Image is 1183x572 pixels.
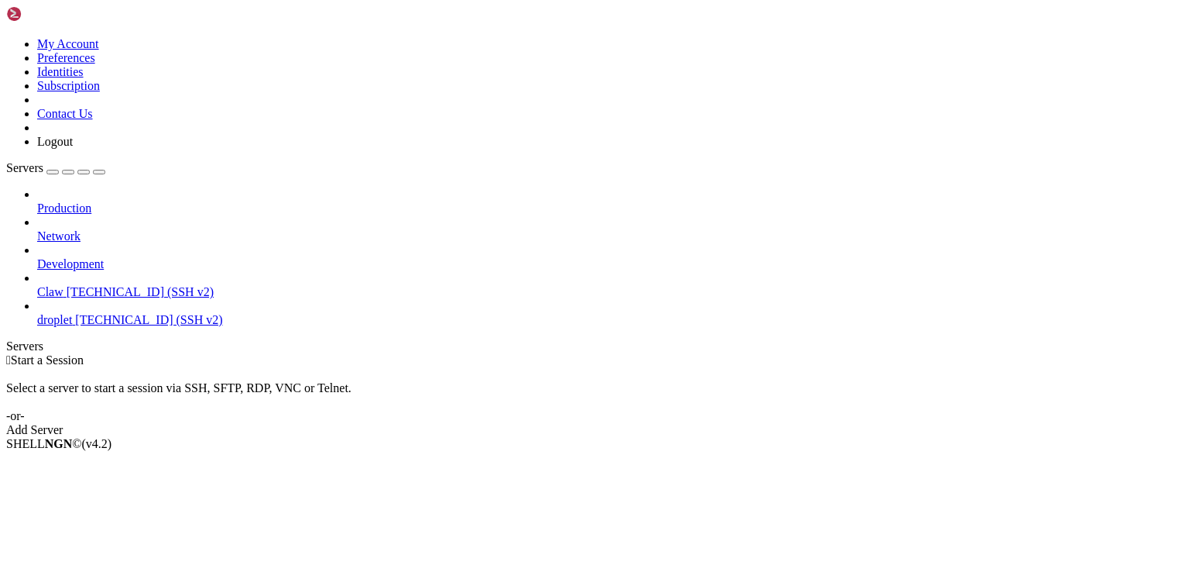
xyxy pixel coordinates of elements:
a: Production [37,202,1177,215]
li: Development [37,243,1177,271]
li: Claw [TECHNICAL_ID] (SSH v2) [37,271,1177,299]
a: Development [37,257,1177,271]
a: Logout [37,135,73,148]
a: Preferences [37,51,95,64]
div: Servers [6,339,1177,353]
img: Shellngn [6,6,95,22]
span: 4.2.0 [82,437,112,450]
a: Servers [6,161,105,174]
div: Add Server [6,423,1177,437]
span: droplet [37,313,72,326]
div: Select a server to start a session via SSH, SFTP, RDP, VNC or Telnet. -or- [6,367,1177,423]
li: Network [37,215,1177,243]
span: [TECHNICAL_ID] (SSH v2) [75,313,222,326]
span: Production [37,202,91,215]
span: SHELL © [6,437,111,450]
a: droplet [TECHNICAL_ID] (SSH v2) [37,313,1177,327]
span: Claw [37,285,63,298]
a: Identities [37,65,84,78]
a: Network [37,229,1177,243]
a: Claw [TECHNICAL_ID] (SSH v2) [37,285,1177,299]
span: [TECHNICAL_ID] (SSH v2) [67,285,214,298]
a: Contact Us [37,107,93,120]
span: Development [37,257,104,270]
span: Network [37,229,81,243]
a: Subscription [37,79,100,92]
span: Start a Session [11,353,84,367]
b: NGN [45,437,73,450]
span:  [6,353,11,367]
span: Servers [6,161,43,174]
a: My Account [37,37,99,50]
li: droplet [TECHNICAL_ID] (SSH v2) [37,299,1177,327]
li: Production [37,188,1177,215]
